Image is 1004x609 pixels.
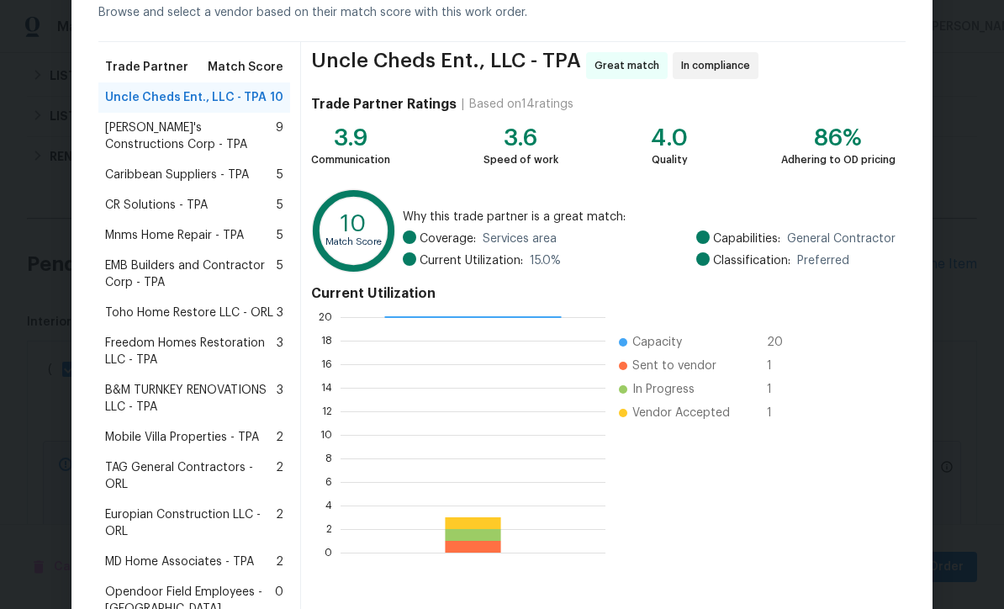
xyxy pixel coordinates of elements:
[105,59,188,76] span: Trade Partner
[594,57,666,74] span: Great match
[651,130,688,146] div: 4.0
[632,357,716,374] span: Sent to vendor
[420,230,476,247] span: Coverage:
[484,130,558,146] div: 3.6
[483,230,557,247] span: Services area
[767,405,794,421] span: 1
[105,382,277,416] span: B&M TURNKEY RENOVATIONS LLC - TPA
[321,383,332,393] text: 14
[311,52,581,79] span: Uncle Cheds Ent., LLC - TPA
[105,459,276,493] span: TAG General Contractors - ORL
[632,381,695,398] span: In Progress
[311,285,896,302] h4: Current Utilization
[632,405,730,421] span: Vendor Accepted
[105,119,276,153] span: [PERSON_NAME]'s Constructions Corp - TPA
[105,197,208,214] span: CR Solutions - TPA
[105,335,277,368] span: Freedom Homes Restoration LLC - TPA
[781,130,896,146] div: 86%
[325,237,382,246] text: Match Score
[277,197,283,214] span: 5
[320,430,332,440] text: 10
[277,304,283,321] span: 3
[326,524,332,534] text: 2
[632,334,682,351] span: Capacity
[277,227,283,244] span: 5
[277,257,283,291] span: 5
[105,167,249,183] span: Caribbean Suppliers - TPA
[311,151,390,168] div: Communication
[322,406,332,416] text: 12
[767,357,794,374] span: 1
[713,252,790,269] span: Classification:
[277,335,283,368] span: 3
[325,548,332,558] text: 0
[325,453,332,463] text: 8
[105,429,259,446] span: Mobile Villa Properties - TPA
[767,381,794,398] span: 1
[787,230,896,247] span: General Contractor
[277,167,283,183] span: 5
[681,57,757,74] span: In compliance
[325,500,332,511] text: 4
[321,336,332,346] text: 18
[277,382,283,416] span: 3
[403,209,896,225] span: Why this trade partner is a great match:
[651,151,688,168] div: Quality
[767,334,794,351] span: 20
[105,506,276,540] span: Europian Construction LLC - ORL
[276,506,283,540] span: 2
[469,96,573,113] div: Based on 14 ratings
[311,96,457,113] h4: Trade Partner Ratings
[208,59,283,76] span: Match Score
[270,89,283,106] span: 10
[484,151,558,168] div: Speed of work
[420,252,523,269] span: Current Utilization:
[276,119,283,153] span: 9
[341,212,367,236] text: 10
[105,553,254,570] span: MD Home Associates - TPA
[105,304,273,321] span: Toho Home Restore LLC - ORL
[105,227,244,244] span: Mnms Home Repair - TPA
[321,359,332,369] text: 16
[713,230,780,247] span: Capabilities:
[105,257,277,291] span: EMB Builders and Contractor Corp - TPA
[457,96,469,113] div: |
[276,459,283,493] span: 2
[311,130,390,146] div: 3.9
[530,252,561,269] span: 15.0 %
[319,312,332,322] text: 20
[276,553,283,570] span: 2
[797,252,849,269] span: Preferred
[105,89,267,106] span: Uncle Cheds Ent., LLC - TPA
[781,151,896,168] div: Adhering to OD pricing
[276,429,283,446] span: 2
[325,477,332,487] text: 6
